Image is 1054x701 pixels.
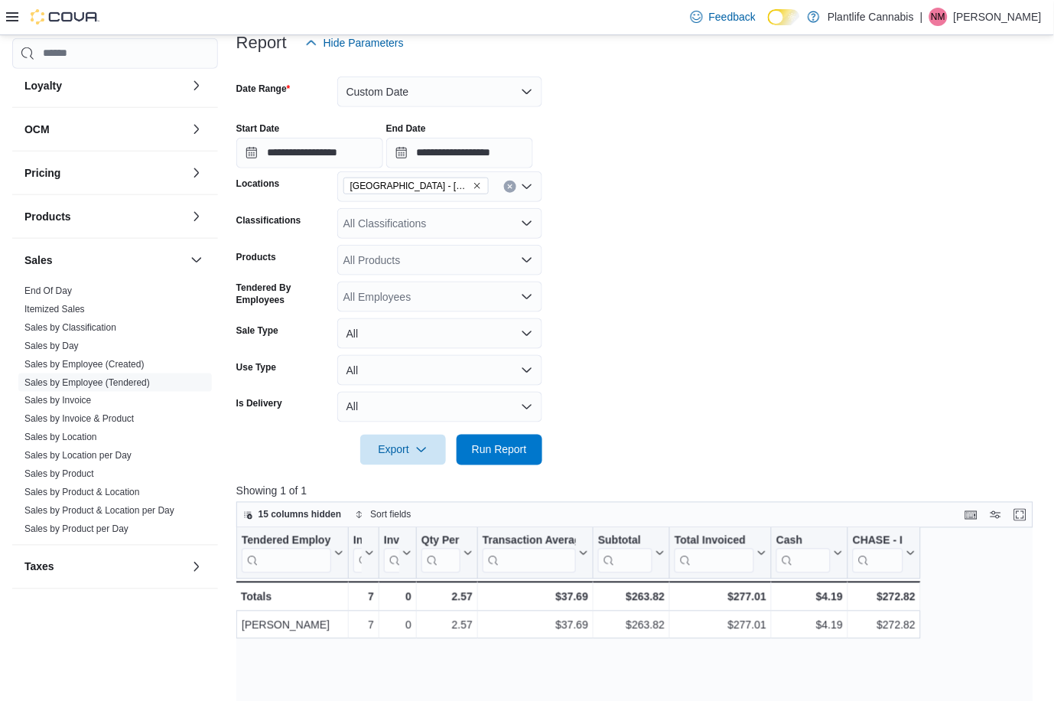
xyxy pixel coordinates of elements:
button: Taxes [24,559,184,575]
div: Nicole Mowat [929,8,948,26]
div: $37.69 [483,616,588,634]
span: Sales by Product & Location per Day [24,505,174,517]
p: Plantlife Cannabis [828,8,914,26]
div: $263.82 [598,616,665,634]
span: Sales by Classification [24,321,116,334]
input: Press the down key to open a popover containing a calendar. [386,138,533,168]
div: $4.19 [776,616,843,634]
a: Sales by Product [24,469,94,480]
button: Products [187,207,206,226]
div: [PERSON_NAME] [242,616,343,634]
button: Subtotal [598,533,665,572]
div: $272.82 [853,616,916,634]
img: Cova [31,9,99,24]
div: 0 [384,588,412,606]
div: Tendered Employee [242,533,331,572]
button: Taxes [187,558,206,576]
button: Custom Date [337,77,542,107]
div: 0 [384,616,412,634]
button: Display options [987,506,1005,524]
a: Sales by Employee (Tendered) [24,377,150,388]
h3: Sales [24,253,53,268]
a: Sales by Day [24,341,79,351]
button: Transaction Average [483,533,588,572]
button: Pricing [187,164,206,182]
div: Qty Per Transaction [421,533,460,548]
a: Feedback [685,2,762,32]
button: Enter fullscreen [1011,506,1030,524]
div: Subtotal [598,533,652,572]
button: OCM [24,122,184,137]
div: Invoices Sold [353,533,362,572]
button: All [337,392,542,422]
button: Clear input [504,181,516,193]
div: 7 [353,588,374,606]
button: Open list of options [521,217,533,230]
button: OCM [187,120,206,139]
a: Sales by Invoice & Product [24,414,134,425]
span: Sort fields [370,509,411,521]
a: Sales by Classification [24,322,116,333]
span: 15 columns hidden [259,509,342,521]
span: Hide Parameters [324,35,404,51]
a: Sales by Invoice [24,396,91,406]
span: Sales by Employee (Created) [24,358,145,370]
button: Cash [776,533,843,572]
button: 15 columns hidden [237,506,348,524]
span: Sales by Day [24,340,79,352]
h3: Report [236,34,287,52]
span: Sales by Location [24,432,97,444]
div: Invoices Ref [384,533,399,548]
button: Loyalty [187,77,206,95]
div: Cash [776,533,831,548]
a: Sales by Location [24,432,97,443]
button: Pricing [24,165,184,181]
label: End Date [386,122,426,135]
label: Date Range [236,83,291,95]
button: Invoices Ref [384,533,412,572]
a: Sales by Location per Day [24,451,132,461]
span: Feedback [709,9,756,24]
button: Sort fields [349,506,417,524]
label: Sale Type [236,324,278,337]
span: NM [932,8,946,26]
div: Invoices Ref [384,533,399,572]
label: Is Delivery [236,398,282,410]
div: Total Invoiced [675,533,754,548]
span: Sales by Invoice [24,395,91,407]
div: $263.82 [598,588,665,606]
button: Sales [24,253,184,268]
span: Sales by Employee (Tendered) [24,377,150,389]
span: [GEOGRAPHIC_DATA] - [GEOGRAPHIC_DATA] [350,178,470,194]
div: 2.57 [421,588,473,606]
button: Open list of options [521,254,533,266]
input: Press the down key to open a popover containing a calendar. [236,138,383,168]
h3: Taxes [24,559,54,575]
button: Export [360,435,446,465]
button: Hide Parameters [299,28,410,58]
a: Sales by Product & Location [24,487,140,498]
div: Transaction Average [483,533,576,572]
div: 2.57 [421,616,473,634]
button: Invoices Sold [353,533,374,572]
span: Run Report [472,442,527,458]
h3: Loyalty [24,78,62,93]
div: Subtotal [598,533,652,548]
div: 7 [353,616,374,634]
button: Remove Grande Prairie - Westgate from selection in this group [473,181,482,191]
span: Sales by Product [24,468,94,481]
div: $4.19 [776,588,843,606]
button: Products [24,209,184,224]
p: | [920,8,923,26]
div: Qty Per Transaction [421,533,460,572]
div: Cash [776,533,831,572]
label: Classifications [236,214,301,227]
span: Sales by Product per Day [24,523,128,536]
h3: OCM [24,122,50,137]
button: Tendered Employee [242,533,343,572]
span: Sales by Location per Day [24,450,132,462]
span: Grande Prairie - Westgate [343,178,489,194]
button: Open list of options [521,291,533,303]
h3: Pricing [24,165,60,181]
div: Transaction Average [483,533,576,548]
